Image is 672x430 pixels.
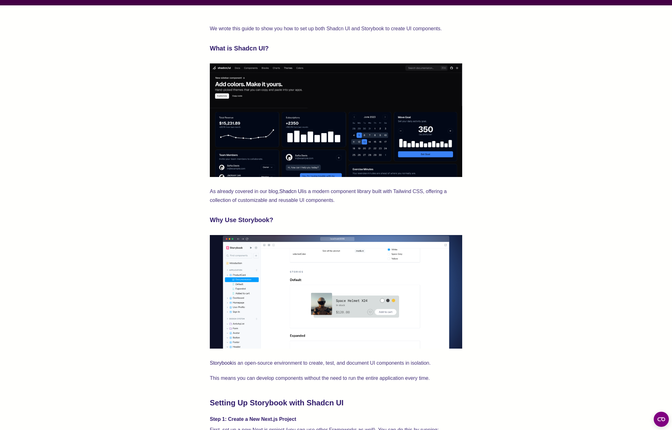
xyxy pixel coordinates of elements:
h3: What is Shadcn UI? [210,43,462,53]
h2: Setting Up Storybook with Shadcn UI [210,398,462,408]
a: Storybook [210,360,233,366]
button: Open CMP widget [654,412,669,427]
p: We wrote this guide to show you how to set up both Shadcn UI and Storybook to create UI components. [210,24,462,33]
img: Shadcn UI [210,63,462,177]
img: Storybook [210,235,462,349]
p: is an open-source environment to create, test, and document UI components in isolation. [210,359,462,368]
a: Shadcn UI [280,189,303,194]
p: This means you can develop components without the need to run the entire application every time. [210,374,462,383]
h4: Step 1: Create a New Next.js Project [210,415,462,423]
p: As already covered in our blog, is a modern component library built with Tailwind CSS, offering a... [210,187,462,205]
h3: Why Use Storybook? [210,215,462,225]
